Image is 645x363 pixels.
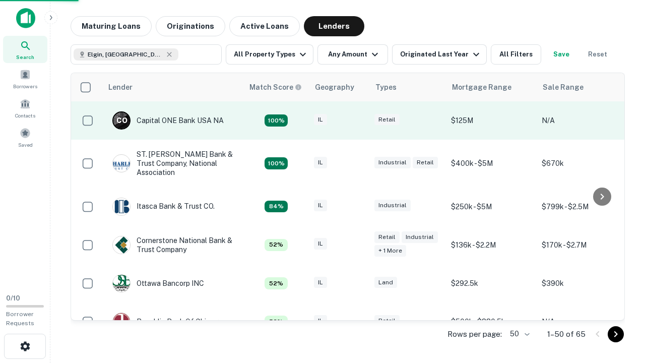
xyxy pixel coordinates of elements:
button: Originations [156,16,225,36]
div: Industrial [374,157,411,168]
div: Capitalize uses an advanced AI algorithm to match your search with the best lender. The match sco... [265,316,288,328]
td: $799k - $2.5M [537,188,627,226]
div: Capitalize uses an advanced AI algorithm to match your search with the best lender. The match sco... [265,114,288,127]
img: picture [113,275,130,292]
div: Capitalize uses an advanced AI algorithm to match your search with the best lender. The match sco... [265,157,288,169]
a: Saved [3,124,47,151]
div: Retail [374,114,400,126]
a: Search [3,36,47,63]
h6: Match Score [249,82,300,93]
td: $170k - $2.7M [537,226,627,264]
td: $400k - $5M [446,140,537,188]
div: Ottawa Bancorp INC [112,274,204,292]
td: $125M [446,101,537,140]
div: Industrial [374,200,411,211]
img: picture [113,236,130,254]
div: + 1 more [374,245,406,257]
td: $136k - $2.2M [446,226,537,264]
div: Sale Range [543,81,584,93]
div: Originated Last Year [400,48,482,60]
button: Save your search to get updates of matches that match your search criteria. [545,44,577,65]
div: Retail [374,315,400,327]
div: IL [314,277,327,288]
a: Borrowers [3,65,47,92]
th: Types [369,73,446,101]
div: Lender [108,81,133,93]
p: C O [116,115,127,126]
iframe: Chat Widget [595,282,645,331]
span: Borrower Requests [6,311,34,327]
span: Saved [18,141,33,149]
img: picture [113,155,130,172]
img: capitalize-icon.png [16,8,35,28]
div: Industrial [402,231,438,243]
button: Originated Last Year [392,44,487,65]
p: 1–50 of 65 [547,328,586,340]
td: $250k - $5M [446,188,537,226]
th: Lender [102,73,243,101]
button: Lenders [304,16,364,36]
button: Reset [582,44,614,65]
button: Any Amount [317,44,388,65]
td: $292.5k [446,264,537,302]
div: Types [375,81,397,93]
th: Capitalize uses an advanced AI algorithm to match your search with the best lender. The match sco... [243,73,309,101]
td: $390k [537,264,627,302]
div: Mortgage Range [452,81,511,93]
span: Search [16,53,34,61]
button: Go to next page [608,326,624,342]
p: Rows per page: [447,328,502,340]
div: IL [314,157,327,168]
div: Retail [413,157,438,168]
div: Capitalize uses an advanced AI algorithm to match your search with the best lender. The match sco... [265,277,288,289]
span: 0 / 10 [6,294,20,302]
td: $670k [537,140,627,188]
div: IL [314,238,327,250]
div: IL [314,315,327,327]
div: Capitalize uses an advanced AI algorithm to match your search with the best lender. The match sco... [265,201,288,213]
div: Republic Bank Of Chicago [112,313,223,331]
button: All Filters [491,44,541,65]
div: Itasca Bank & Trust CO. [112,198,215,216]
img: picture [113,313,130,330]
span: Contacts [15,111,35,119]
td: N/A [537,101,627,140]
th: Mortgage Range [446,73,537,101]
td: N/A [537,302,627,341]
th: Sale Range [537,73,627,101]
button: Active Loans [229,16,300,36]
img: picture [113,198,130,215]
div: Capitalize uses an advanced AI algorithm to match your search with the best lender. The match sco... [249,82,302,93]
div: IL [314,200,327,211]
div: Capitalize uses an advanced AI algorithm to match your search with the best lender. The match sco... [265,239,288,251]
th: Geography [309,73,369,101]
div: Geography [315,81,354,93]
div: Land [374,277,397,288]
span: Borrowers [13,82,37,90]
button: Maturing Loans [71,16,152,36]
div: Capital ONE Bank USA NA [112,111,224,130]
div: Cornerstone National Bank & Trust Company [112,236,233,254]
div: 50 [506,327,531,341]
span: Elgin, [GEOGRAPHIC_DATA], [GEOGRAPHIC_DATA] [88,50,163,59]
div: ST. [PERSON_NAME] Bank & Trust Company, National Association [112,150,233,177]
td: $500k - $880.5k [446,302,537,341]
div: IL [314,114,327,126]
a: Contacts [3,94,47,122]
button: All Property Types [226,44,313,65]
div: Retail [374,231,400,243]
